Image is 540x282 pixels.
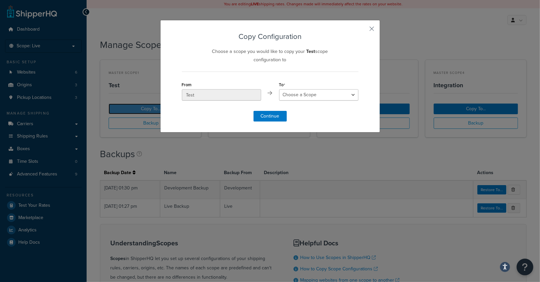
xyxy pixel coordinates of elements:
[182,82,192,87] label: From
[306,48,315,55] strong: Test
[279,82,285,88] label: To
[208,47,332,64] p: Choose a scope you would like to copy your scope configuration to
[182,33,358,41] h3: Copy Configuration
[254,111,287,122] button: Continue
